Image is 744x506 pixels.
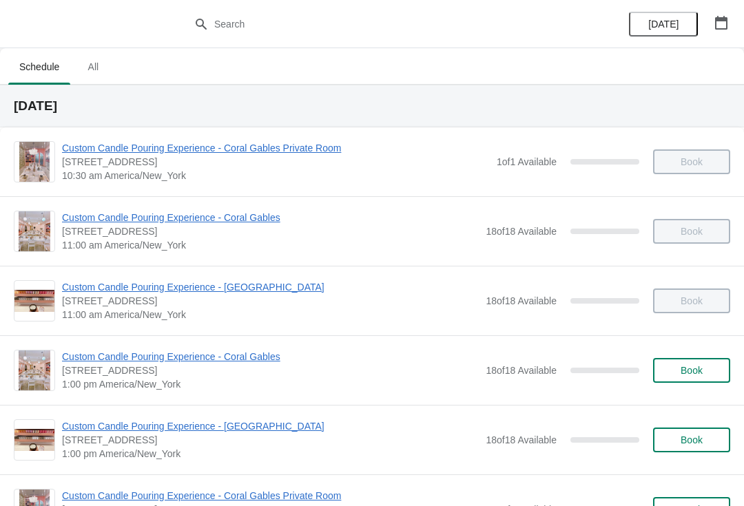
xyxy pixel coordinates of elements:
span: 10:30 am America/New_York [62,169,490,182]
button: [DATE] [629,12,698,36]
img: Custom Candle Pouring Experience - Coral Gables | 154 Giralda Avenue, Coral Gables, FL, USA | 11:... [19,211,51,251]
button: Book [653,358,730,383]
span: [STREET_ADDRESS] [62,363,479,377]
img: Custom Candle Pouring Experience - Fort Lauderdale | 914 East Las Olas Boulevard, Fort Lauderdale... [14,429,54,452]
span: All [76,54,110,79]
h2: [DATE] [14,99,730,113]
span: [STREET_ADDRESS] [62,155,490,169]
img: Custom Candle Pouring Experience - Coral Gables Private Room | 154 Giralda Avenue, Coral Gables, ... [19,142,50,182]
span: Custom Candle Pouring Experience - [GEOGRAPHIC_DATA] [62,280,479,294]
span: Custom Candle Pouring Experience - [GEOGRAPHIC_DATA] [62,419,479,433]
span: 18 of 18 Available [486,365,557,376]
span: 11:00 am America/New_York [62,238,479,252]
span: Book [681,434,703,445]
span: Custom Candle Pouring Experience - Coral Gables Private Room [62,489,490,503]
span: 11:00 am America/New_York [62,308,479,321]
button: Book [653,428,730,452]
img: Custom Candle Pouring Experience - Fort Lauderdale | 914 East Las Olas Boulevard, Fort Lauderdale... [14,290,54,313]
span: Custom Candle Pouring Experience - Coral Gables Private Room [62,141,490,155]
span: [DATE] [648,19,679,30]
span: 1:00 pm America/New_York [62,447,479,461]
span: [STREET_ADDRESS] [62,433,479,447]
span: [STREET_ADDRESS] [62,294,479,308]
span: Schedule [8,54,70,79]
span: 18 of 18 Available [486,226,557,237]
span: Custom Candle Pouring Experience - Coral Gables [62,350,479,363]
span: 18 of 18 Available [486,434,557,445]
span: Book [681,365,703,376]
span: 1 of 1 Available [497,156,557,167]
input: Search [214,12,558,36]
span: Custom Candle Pouring Experience - Coral Gables [62,211,479,224]
span: 18 of 18 Available [486,295,557,306]
span: [STREET_ADDRESS] [62,224,479,238]
span: 1:00 pm America/New_York [62,377,479,391]
img: Custom Candle Pouring Experience - Coral Gables | 154 Giralda Avenue, Coral Gables, FL, USA | 1:0... [19,350,51,390]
